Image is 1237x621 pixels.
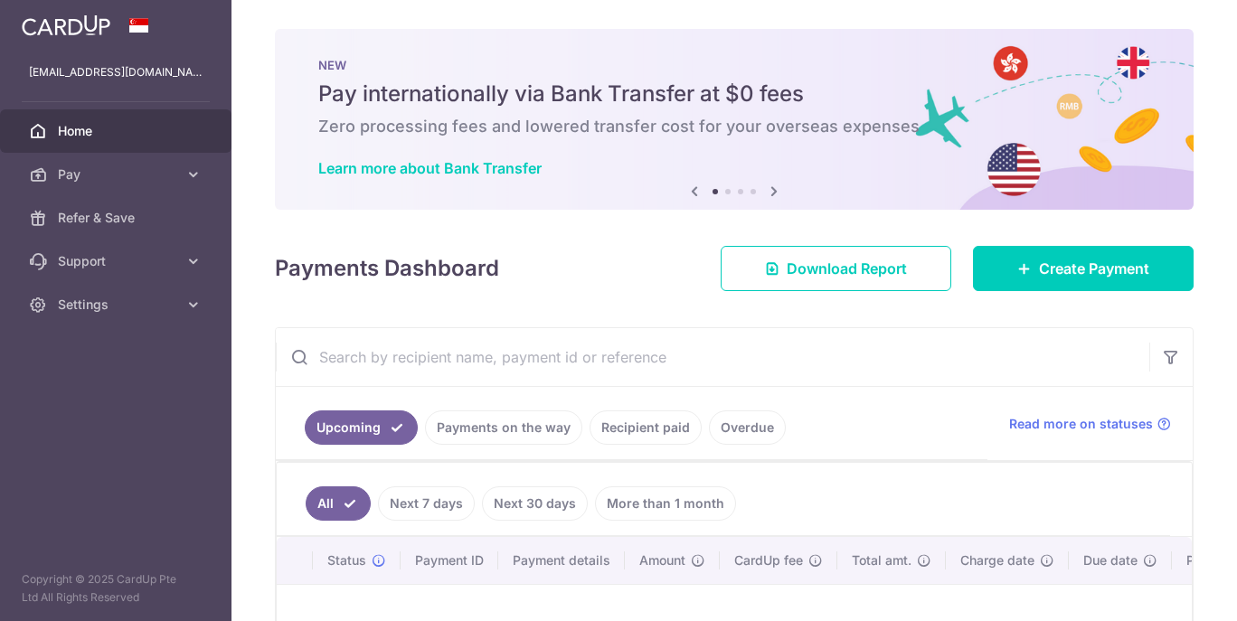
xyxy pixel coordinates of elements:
[22,14,110,36] img: CardUp
[378,486,475,521] a: Next 7 days
[1039,258,1149,279] span: Create Payment
[29,63,203,81] p: [EMAIL_ADDRESS][DOMAIN_NAME]
[639,551,685,569] span: Amount
[734,551,803,569] span: CardUp fee
[327,551,366,569] span: Status
[425,410,582,445] a: Payments on the way
[318,80,1150,108] h5: Pay internationally via Bank Transfer at $0 fees
[276,328,1149,386] input: Search by recipient name, payment id or reference
[709,410,786,445] a: Overdue
[595,486,736,521] a: More than 1 month
[721,246,951,291] a: Download Report
[58,252,177,270] span: Support
[401,537,498,584] th: Payment ID
[58,165,177,183] span: Pay
[58,209,177,227] span: Refer & Save
[590,410,702,445] a: Recipient paid
[960,551,1034,569] span: Charge date
[305,410,418,445] a: Upcoming
[1009,415,1171,433] a: Read more on statuses
[1009,415,1153,433] span: Read more on statuses
[1083,551,1138,569] span: Due date
[973,246,1194,291] a: Create Payment
[275,29,1194,210] img: Bank transfer banner
[318,58,1150,72] p: NEW
[306,486,371,521] a: All
[482,486,588,521] a: Next 30 days
[318,159,542,177] a: Learn more about Bank Transfer
[787,258,907,279] span: Download Report
[275,252,499,285] h4: Payments Dashboard
[58,122,177,140] span: Home
[318,116,1150,137] h6: Zero processing fees and lowered transfer cost for your overseas expenses
[58,296,177,314] span: Settings
[852,551,911,569] span: Total amt.
[498,537,625,584] th: Payment details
